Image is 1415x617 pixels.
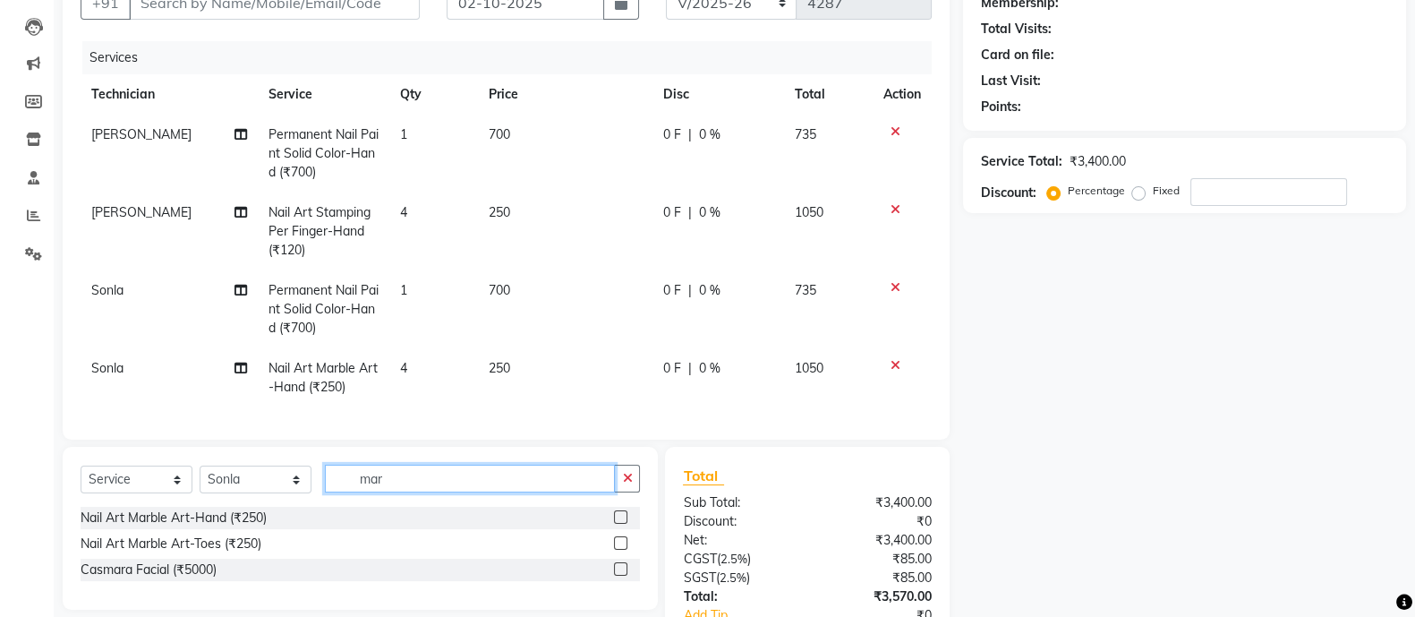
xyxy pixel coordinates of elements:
span: 250 [489,360,510,376]
div: ( ) [669,550,807,569]
span: 1050 [795,360,823,376]
div: ₹3,400.00 [1070,152,1126,171]
div: Sub Total: [669,493,807,512]
div: ₹3,400.00 [807,493,945,512]
span: [PERSON_NAME] [91,126,192,142]
span: 0 % [699,281,720,300]
span: Sonla [91,282,124,298]
div: Nail Art Marble Art-Hand (₹250) [81,509,267,527]
div: Nail Art Marble Art-Toes (₹250) [81,535,261,553]
label: Percentage [1068,183,1125,199]
span: | [688,125,692,144]
span: SGST [683,570,715,586]
div: Total: [669,587,807,606]
span: 0 % [699,203,720,222]
th: Disc [652,74,784,115]
th: Total [784,74,873,115]
span: Sonla [91,360,124,376]
div: ₹3,400.00 [807,531,945,550]
div: Total Visits: [981,20,1052,39]
span: 2.5% [720,552,746,566]
span: | [688,281,692,300]
span: Permanent Nail Paint Solid Color-Hand (₹700) [269,282,379,336]
span: Nail Art Stamping Per Finger-Hand (₹120) [269,204,371,258]
span: Total [683,467,724,485]
th: Action [873,74,932,115]
span: Nail Art Marble Art-Hand (₹250) [269,360,378,395]
span: 250 [489,204,510,220]
span: | [688,359,692,378]
span: CGST [683,551,716,567]
span: 735 [795,126,816,142]
th: Technician [81,74,258,115]
span: 1050 [795,204,823,220]
div: Points: [981,98,1021,116]
div: Discount: [669,512,807,531]
span: 0 F [663,359,681,378]
span: | [688,203,692,222]
span: 0 F [663,125,681,144]
div: ₹0 [807,512,945,531]
div: Net: [669,531,807,550]
span: [PERSON_NAME] [91,204,192,220]
span: 700 [489,126,510,142]
div: ₹85.00 [807,569,945,587]
span: 0 F [663,281,681,300]
label: Fixed [1153,183,1180,199]
input: Search or Scan [325,465,615,493]
div: Casmara Facial (₹5000) [81,561,217,579]
span: 1 [400,126,407,142]
span: Permanent Nail Paint Solid Color-Hand (₹700) [269,126,379,180]
div: Last Visit: [981,72,1041,90]
th: Service [258,74,389,115]
span: 700 [489,282,510,298]
div: Discount: [981,184,1036,202]
div: Services [82,41,945,74]
span: 2.5% [719,570,746,585]
span: 1 [400,282,407,298]
div: ₹3,570.00 [807,587,945,606]
div: ( ) [669,569,807,587]
div: ₹85.00 [807,550,945,569]
span: 4 [400,360,407,376]
span: 4 [400,204,407,220]
th: Qty [389,74,477,115]
span: 0 % [699,125,720,144]
span: 0 % [699,359,720,378]
th: Price [478,74,652,115]
div: Card on file: [981,46,1054,64]
span: 735 [795,282,816,298]
div: Service Total: [981,152,1062,171]
span: 0 F [663,203,681,222]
